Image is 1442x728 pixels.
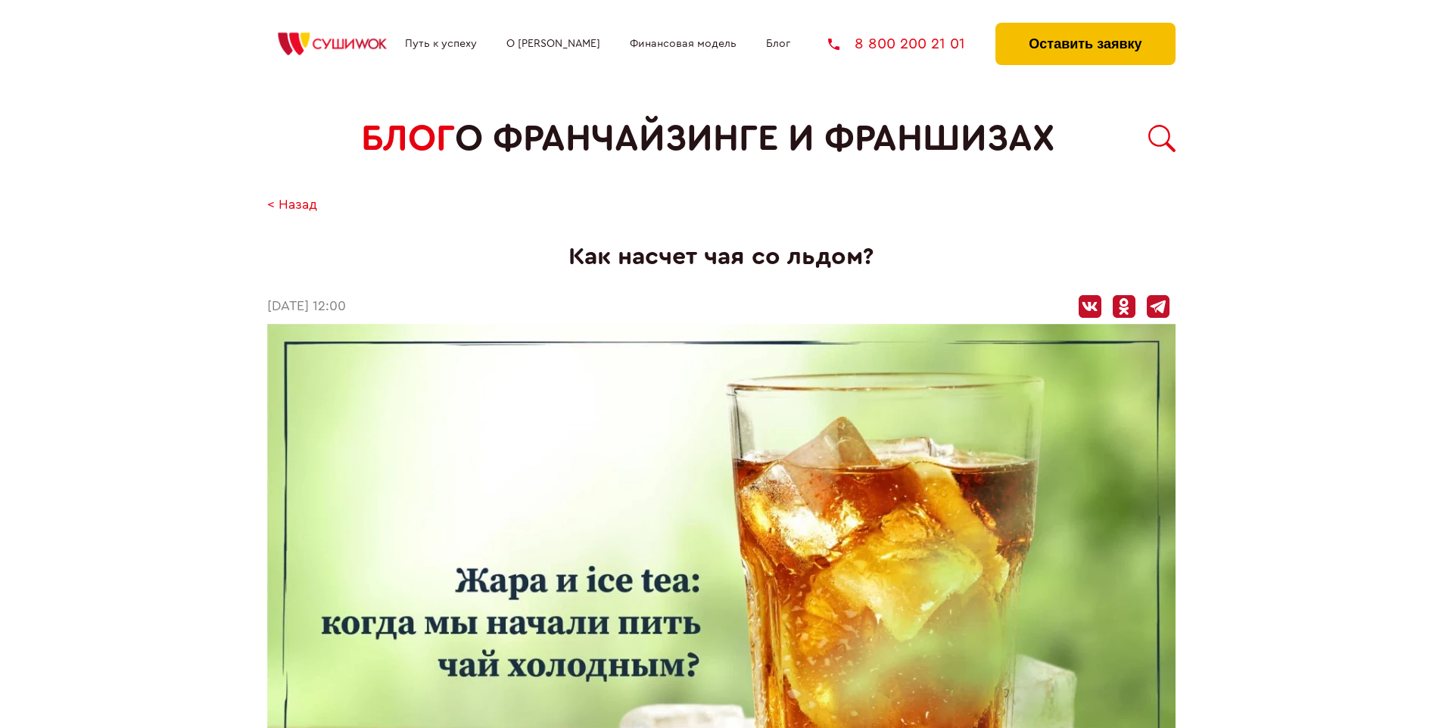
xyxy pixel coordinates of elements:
button: Оставить заявку [995,23,1175,65]
a: Путь к успеху [405,38,477,50]
span: БЛОГ [361,118,455,160]
a: < Назад [267,198,317,213]
a: Финансовая модель [630,38,737,50]
time: [DATE] 12:00 [267,299,346,315]
a: Блог [766,38,790,50]
span: 8 800 200 21 01 [855,36,965,51]
span: о франчайзинге и франшизах [455,118,1054,160]
h1: Как насчет чая со льдом? [267,243,1176,271]
a: О [PERSON_NAME] [506,38,600,50]
a: 8 800 200 21 01 [828,36,965,51]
